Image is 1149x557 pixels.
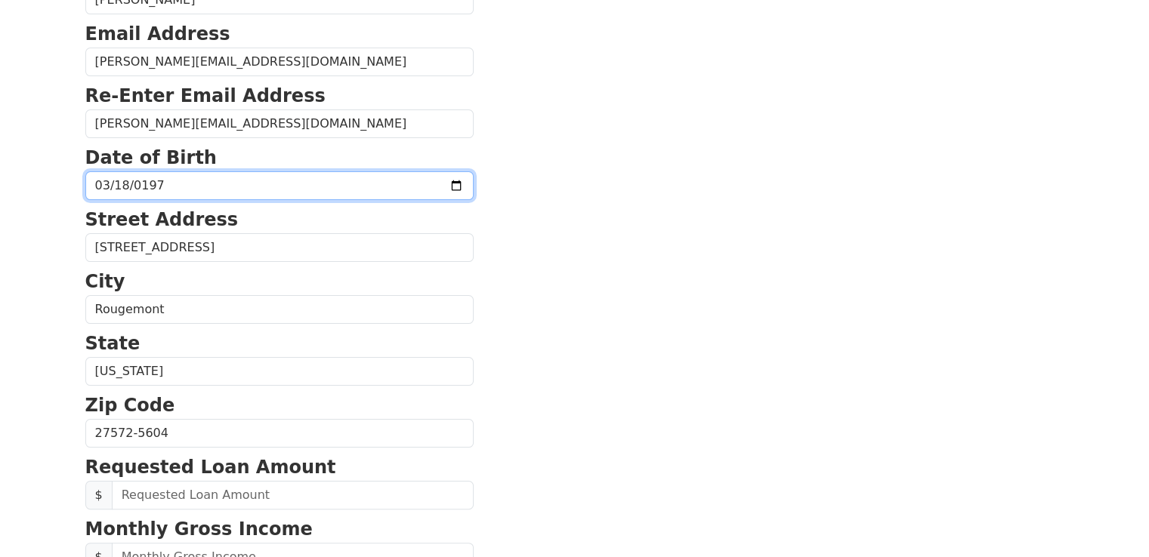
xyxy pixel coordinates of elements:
input: Re-Enter Email Address [85,109,474,138]
strong: Re-Enter Email Address [85,85,326,106]
input: Street Address [85,233,474,262]
input: City [85,295,474,324]
p: Monthly Gross Income [85,515,474,543]
strong: Date of Birth [85,147,217,168]
span: $ [85,481,113,509]
input: Email Address [85,48,474,76]
strong: Requested Loan Amount [85,457,336,478]
strong: City [85,271,125,292]
strong: State [85,333,141,354]
strong: Street Address [85,209,239,230]
strong: Zip Code [85,395,175,416]
strong: Email Address [85,23,230,45]
input: Requested Loan Amount [112,481,474,509]
input: Zip Code [85,419,474,448]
